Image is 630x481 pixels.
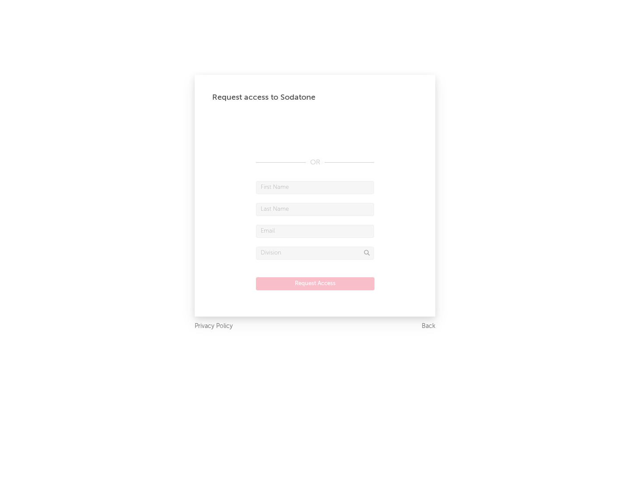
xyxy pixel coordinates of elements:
a: Back [422,321,435,332]
button: Request Access [256,277,374,290]
div: Request access to Sodatone [212,92,418,103]
input: Email [256,225,374,238]
input: Division [256,247,374,260]
input: First Name [256,181,374,194]
input: Last Name [256,203,374,216]
div: OR [256,157,374,168]
a: Privacy Policy [195,321,233,332]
